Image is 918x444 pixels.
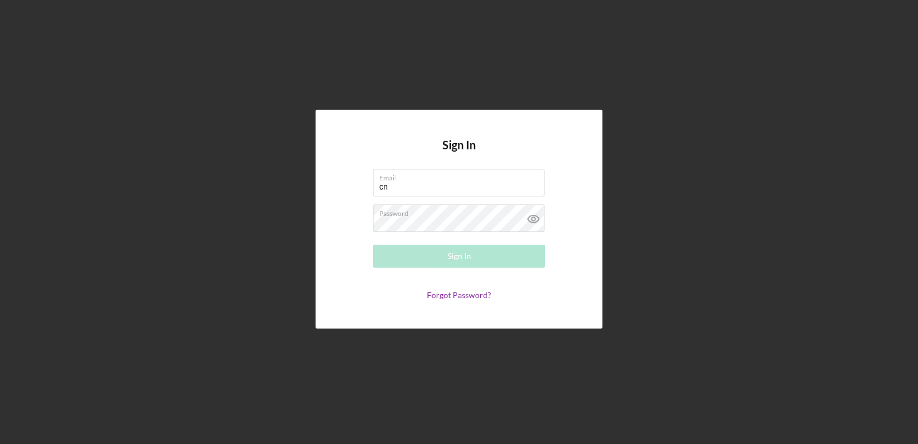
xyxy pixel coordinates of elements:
[373,245,545,268] button: Sign In
[427,290,491,300] a: Forgot Password?
[379,169,544,182] label: Email
[379,205,544,218] label: Password
[442,138,476,169] h4: Sign In
[448,245,471,268] div: Sign In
